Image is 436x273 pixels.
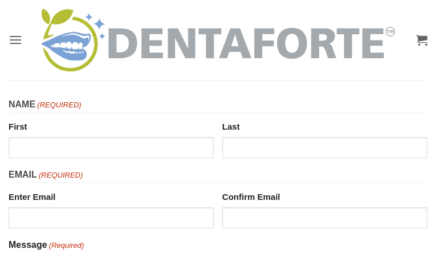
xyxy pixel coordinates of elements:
[9,26,22,54] a: Menu
[416,27,427,53] a: View cart
[9,187,214,204] label: Enter Email
[9,117,214,134] label: First
[222,187,427,204] label: Confirm Email
[9,167,427,183] legend: Email
[9,97,427,113] legend: Name
[38,170,83,182] span: (Required)
[9,238,84,252] label: Message
[48,240,84,252] span: (Required)
[42,9,395,71] img: DENTAFORTE™
[222,117,427,134] label: Last
[36,99,82,111] span: (Required)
